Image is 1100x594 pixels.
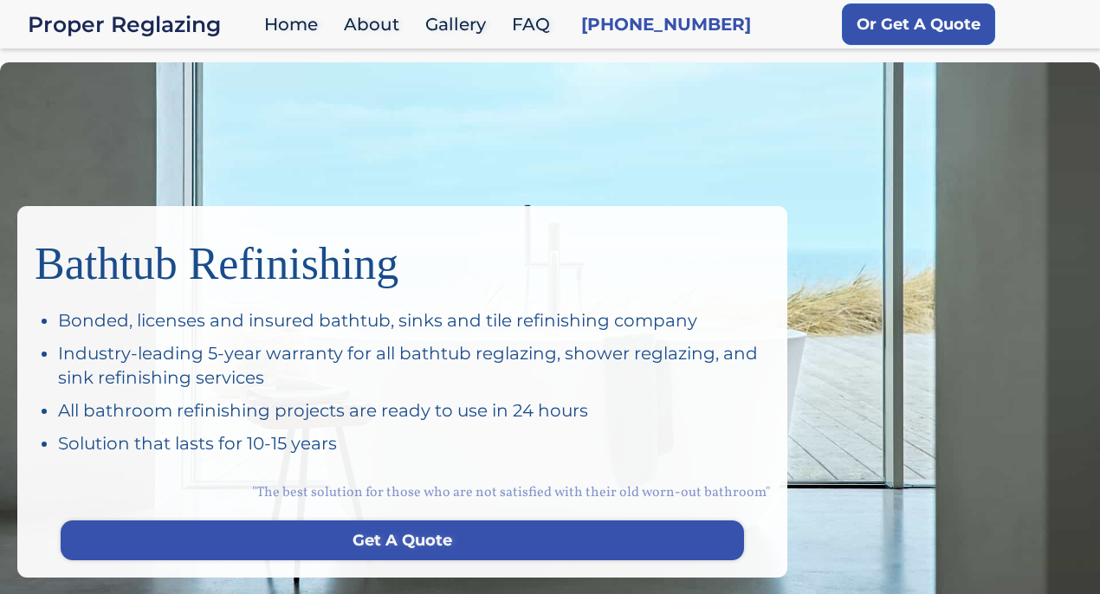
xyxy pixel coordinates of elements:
[335,6,417,43] a: About
[256,6,335,43] a: Home
[58,308,770,333] div: Bonded, licenses and insured bathtub, sinks and tile refinishing company
[503,6,567,43] a: FAQ
[35,223,770,291] h1: Bathtub Refinishing
[842,3,995,45] a: Or Get A Quote
[581,12,751,36] a: [PHONE_NUMBER]
[28,12,256,36] div: Proper Reglazing
[58,398,770,423] div: All bathroom refinishing projects are ready to use in 24 hours
[58,431,770,455] div: Solution that lasts for 10-15 years
[28,12,256,36] a: home
[61,520,744,560] a: Get A Quote
[417,6,503,43] a: Gallery
[35,464,770,520] div: "The best solution for those who are not satisfied with their old worn-out bathroom"
[58,341,770,390] div: Industry-leading 5-year warranty for all bathtub reglazing, shower reglazing, and sink refinishin...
